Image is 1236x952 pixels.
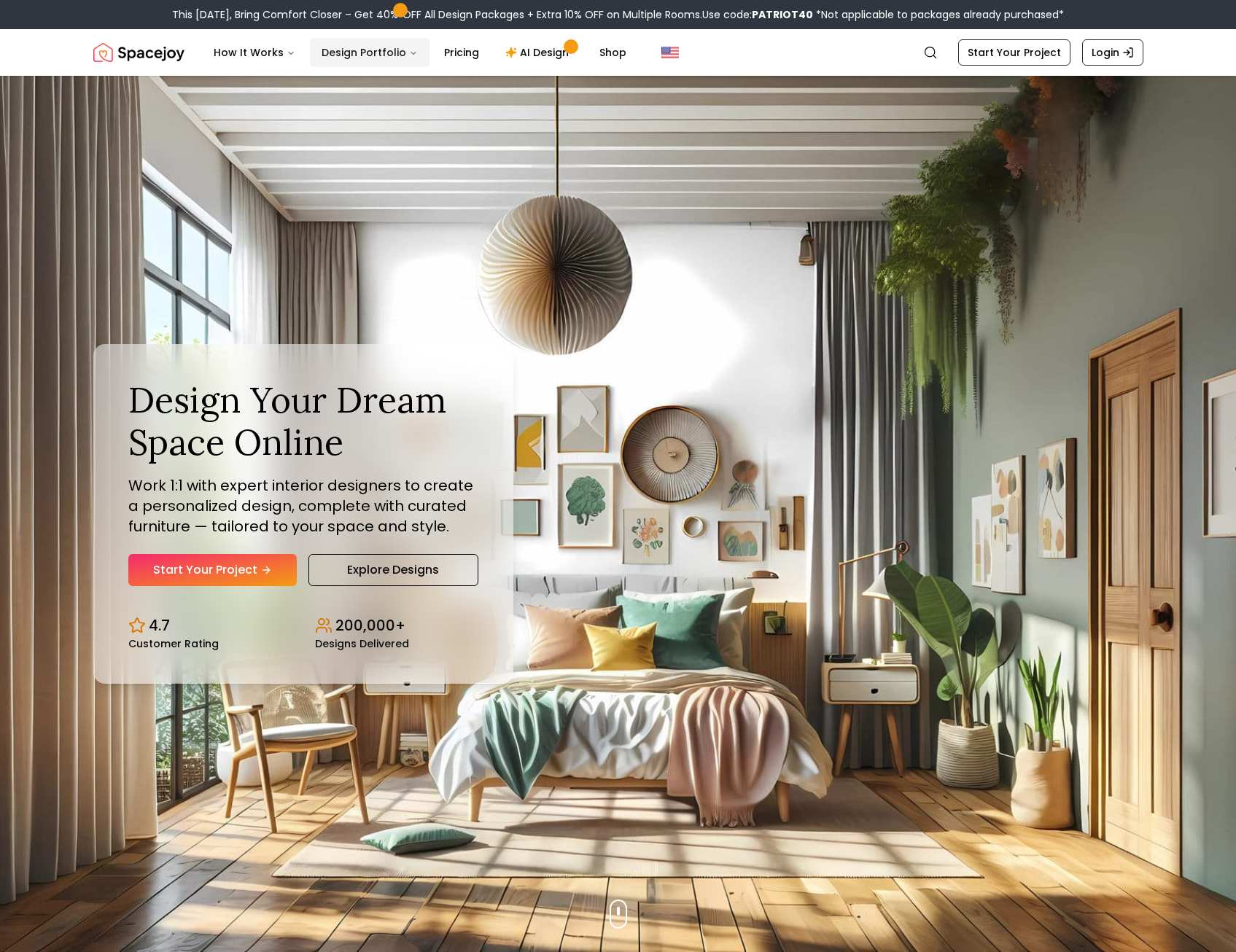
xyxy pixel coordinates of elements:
small: Designs Delivered [315,639,409,649]
a: Explore Designs [308,554,478,586]
a: Pricing [432,38,491,67]
a: Spacejoy [93,38,184,67]
p: Work 1:1 with expert interior designers to create a personalized design, complete with curated fu... [128,475,478,537]
a: Start Your Project [128,554,297,586]
span: Use code: [702,7,813,22]
a: Shop [588,38,638,67]
a: Login [1082,39,1143,66]
span: *Not applicable to packages already purchased* [813,7,1064,22]
a: AI Design [494,38,585,67]
div: This [DATE], Bring Comfort Closer – Get 40% OFF All Design Packages + Extra 10% OFF on Multiple R... [172,7,1064,22]
nav: Global [93,29,1143,76]
img: United States [661,44,679,61]
p: 200,000+ [335,615,405,636]
h1: Design Your Dream Space Online [128,379,478,463]
p: 4.7 [149,615,170,636]
button: How It Works [202,38,307,67]
nav: Main [202,38,638,67]
div: Design stats [128,604,478,649]
img: Spacejoy Logo [93,38,184,67]
a: Start Your Project [958,39,1070,66]
small: Customer Rating [128,639,219,649]
b: PATRIOT40 [752,7,813,22]
button: Design Portfolio [310,38,430,67]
